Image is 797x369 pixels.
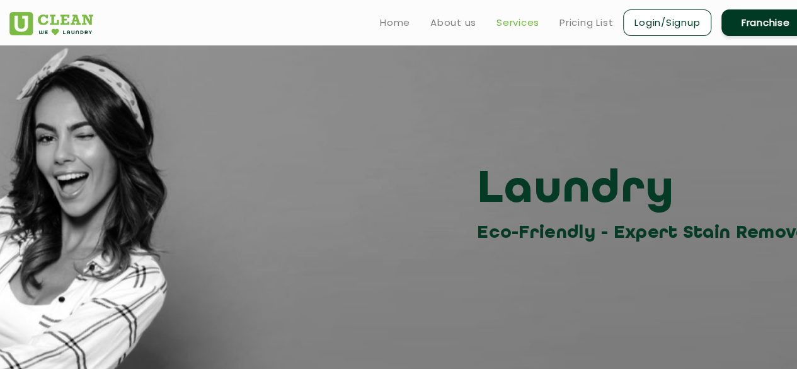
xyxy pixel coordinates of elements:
a: About us [430,15,476,30]
img: UClean Laundry and Dry Cleaning [9,12,93,35]
a: Home [380,15,410,30]
a: Pricing List [559,15,613,30]
a: Services [496,15,539,30]
a: Login/Signup [623,9,711,36]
